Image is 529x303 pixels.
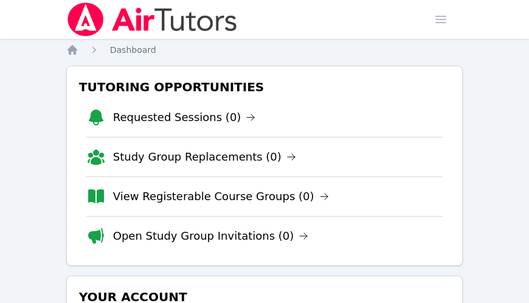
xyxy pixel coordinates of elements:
a: Dashboard [110,44,156,56]
a: Open Study Group Invitations (0) [113,228,309,245]
span: Dashboard [110,45,156,55]
nav: Breadcrumb [66,44,463,56]
a: View Registerable Course Groups (0) [113,188,329,205]
img: Air Tutors [66,2,238,37]
h3: Tutoring Opportunities [77,76,453,98]
a: Study Group Replacements (0) [113,148,296,165]
a: Requested Sessions (0) [113,109,256,126]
